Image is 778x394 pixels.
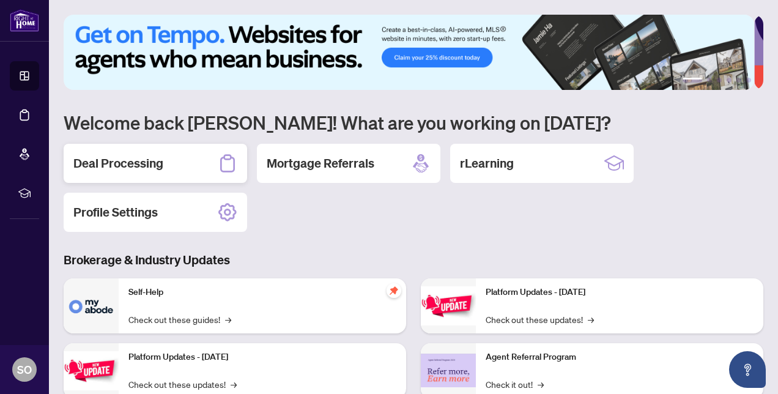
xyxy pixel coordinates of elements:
[73,155,163,172] h2: Deal Processing
[128,286,396,299] p: Self-Help
[727,78,732,83] button: 4
[64,111,763,134] h1: Welcome back [PERSON_NAME]! What are you working on [DATE]?
[486,377,544,391] a: Check it out!→
[73,204,158,221] h2: Profile Settings
[128,313,231,326] a: Check out these guides!→
[538,377,544,391] span: →
[421,286,476,325] img: Platform Updates - June 23, 2025
[231,377,237,391] span: →
[64,278,119,333] img: Self-Help
[486,286,754,299] p: Platform Updates - [DATE]
[128,377,237,391] a: Check out these updates!→
[64,15,754,90] img: Slide 0
[10,9,39,32] img: logo
[683,78,702,83] button: 1
[588,313,594,326] span: →
[387,283,401,298] span: pushpin
[746,78,751,83] button: 6
[64,351,119,390] img: Platform Updates - September 16, 2025
[267,155,374,172] h2: Mortgage Referrals
[486,351,754,364] p: Agent Referral Program
[736,78,741,83] button: 5
[707,78,712,83] button: 2
[729,351,766,388] button: Open asap
[486,313,594,326] a: Check out these updates!→
[717,78,722,83] button: 3
[64,251,763,269] h3: Brokerage & Industry Updates
[128,351,396,364] p: Platform Updates - [DATE]
[421,354,476,387] img: Agent Referral Program
[460,155,514,172] h2: rLearning
[17,361,32,378] span: SO
[225,313,231,326] span: →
